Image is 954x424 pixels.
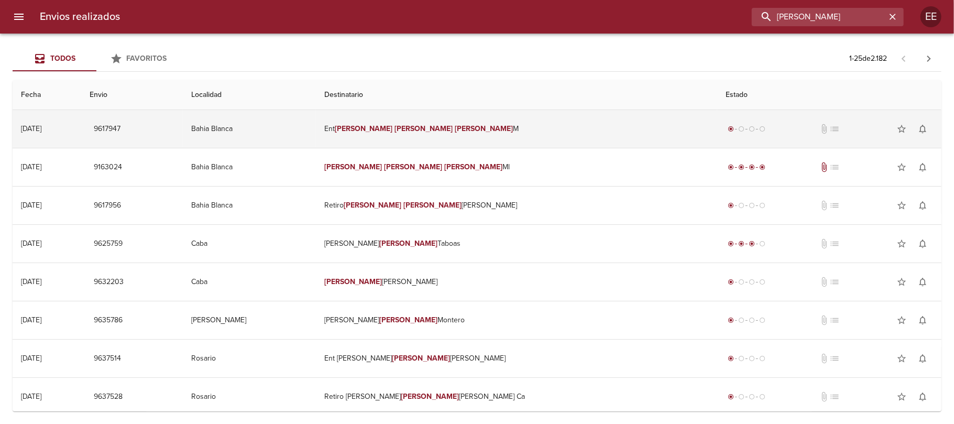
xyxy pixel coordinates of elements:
[829,238,840,249] span: No tiene pedido asociado
[917,277,928,287] span: notifications_none
[749,126,755,132] span: radio_button_unchecked
[749,355,755,362] span: radio_button_unchecked
[444,162,502,171] em: [PERSON_NAME]
[917,200,928,211] span: notifications_none
[896,392,907,402] span: star_border
[728,317,734,323] span: radio_button_checked
[316,110,717,148] td: Ent M
[90,387,127,407] button: 9637528
[891,157,912,178] button: Agregar a favoritos
[21,201,41,210] div: [DATE]
[759,202,765,209] span: radio_button_unchecked
[380,316,438,324] em: [PERSON_NAME]
[819,277,829,287] span: No tiene documentos adjuntos
[385,162,443,171] em: [PERSON_NAME]
[738,355,744,362] span: radio_button_unchecked
[728,241,734,247] span: radio_button_checked
[726,124,767,134] div: Generado
[759,164,765,170] span: radio_button_checked
[94,352,121,365] span: 9637514
[759,279,765,285] span: radio_button_unchecked
[917,315,928,325] span: notifications_none
[183,340,316,377] td: Rosario
[891,118,912,139] button: Agregar a favoritos
[316,148,717,186] td: Ml
[819,392,829,402] span: No tiene documentos adjuntos
[738,317,744,323] span: radio_button_unchecked
[917,238,928,249] span: notifications_none
[829,124,840,134] span: No tiene pedido asociado
[94,390,123,404] span: 9637528
[896,277,907,287] span: star_border
[819,238,829,249] span: No tiene documentos adjuntos
[728,279,734,285] span: radio_button_checked
[819,200,829,211] span: No tiene documentos adjuntos
[316,340,717,377] td: Ent [PERSON_NAME] [PERSON_NAME]
[21,354,41,363] div: [DATE]
[738,394,744,400] span: radio_button_unchecked
[829,353,840,364] span: No tiene pedido asociado
[21,162,41,171] div: [DATE]
[891,53,916,63] span: Pagina anterior
[819,353,829,364] span: No tiene documentos adjuntos
[728,126,734,132] span: radio_button_checked
[728,202,734,209] span: radio_button_checked
[819,315,829,325] span: No tiene documentos adjuntos
[13,80,81,110] th: Fecha
[183,148,316,186] td: Bahia Blanca
[759,394,765,400] span: radio_button_unchecked
[896,162,907,172] span: star_border
[749,317,755,323] span: radio_button_unchecked
[21,392,41,401] div: [DATE]
[183,301,316,339] td: [PERSON_NAME]
[6,4,31,29] button: menu
[917,162,928,172] span: notifications_none
[316,225,717,263] td: [PERSON_NAME] Taboas
[94,123,120,136] span: 9617947
[316,301,717,339] td: [PERSON_NAME] Montero
[726,353,767,364] div: Generado
[21,316,41,324] div: [DATE]
[324,162,382,171] em: [PERSON_NAME]
[759,241,765,247] span: radio_button_unchecked
[891,386,912,407] button: Agregar a favoritos
[40,8,120,25] h6: Envios realizados
[912,118,933,139] button: Activar notificaciones
[316,80,717,110] th: Destinatario
[891,233,912,254] button: Agregar a favoritos
[912,310,933,331] button: Activar notificaciones
[183,187,316,224] td: Bahia Blanca
[829,200,840,211] span: No tiene pedido asociado
[896,200,907,211] span: star_border
[94,161,122,174] span: 9163024
[94,314,123,327] span: 9635786
[829,392,840,402] span: No tiene pedido asociado
[738,279,744,285] span: radio_button_unchecked
[829,277,840,287] span: No tiene pedido asociado
[94,237,123,251] span: 9625759
[728,355,734,362] span: radio_button_checked
[183,378,316,416] td: Rosario
[726,315,767,325] div: Generado
[90,234,127,254] button: 9625759
[912,348,933,369] button: Activar notificaciones
[849,53,887,64] p: 1 - 25 de 2.182
[726,238,767,249] div: En viaje
[90,349,125,368] button: 9637514
[920,6,941,27] div: EE
[21,277,41,286] div: [DATE]
[344,201,402,210] em: [PERSON_NAME]
[183,225,316,263] td: Caba
[316,378,717,416] td: Retiro [PERSON_NAME] [PERSON_NAME] Ca
[738,241,744,247] span: radio_button_checked
[50,54,75,63] span: Todos
[738,126,744,132] span: radio_button_unchecked
[726,200,767,211] div: Generado
[738,202,744,209] span: radio_button_unchecked
[404,201,462,210] em: [PERSON_NAME]
[819,124,829,134] span: No tiene documentos adjuntos
[917,124,928,134] span: notifications_none
[395,124,453,133] em: [PERSON_NAME]
[81,80,183,110] th: Envio
[90,196,125,215] button: 9617956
